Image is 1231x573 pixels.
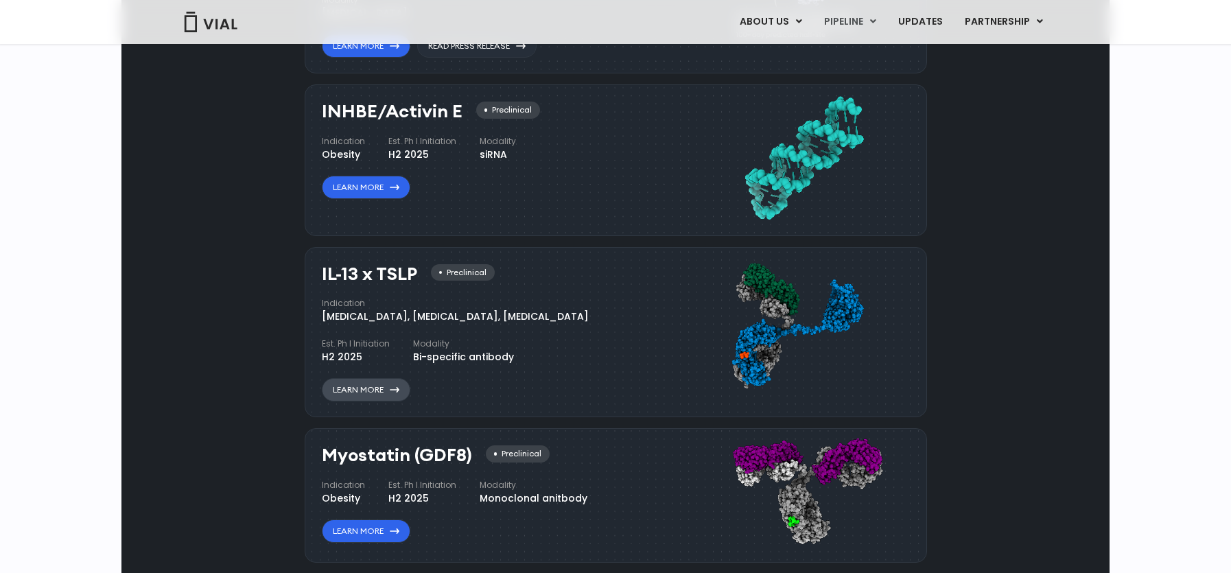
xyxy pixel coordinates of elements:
div: Preclinical [476,102,540,119]
a: UPDATES [887,10,953,34]
h3: INHBE/Activin E [322,102,462,121]
div: [MEDICAL_DATA], [MEDICAL_DATA], [MEDICAL_DATA] [322,309,589,324]
h4: Modality [413,338,514,350]
h4: Indication [322,297,589,309]
a: ABOUT USMenu Toggle [729,10,812,34]
div: Obesity [322,491,365,506]
a: Learn More [322,378,410,401]
h4: Indication [322,479,365,491]
h4: Modality [480,479,587,491]
img: Vial Logo [183,12,238,32]
a: Learn More [322,176,410,199]
a: PARTNERSHIPMenu Toggle [954,10,1054,34]
div: Preclinical [486,445,550,463]
div: Monoclonal anitbody [480,491,587,506]
a: PIPELINEMenu Toggle [813,10,887,34]
h4: Indication [322,135,365,148]
div: siRNA [480,148,516,162]
h4: Est. Ph I Initiation [388,479,456,491]
div: Obesity [322,148,365,162]
div: H2 2025 [322,350,390,364]
h4: Modality [480,135,516,148]
div: H2 2025 [388,148,456,162]
h3: Myostatin (GDF8) [322,445,472,465]
a: Learn More [322,34,410,58]
a: Learn More [322,519,410,543]
div: Bi-specific antibody [413,350,514,364]
div: Preclinical [431,264,495,281]
h4: Est. Ph I Initiation [388,135,456,148]
div: H2 2025 [388,491,456,506]
h3: IL-13 x TSLP [322,264,417,284]
a: Read Press Release [417,34,537,58]
h4: Est. Ph I Initiation [322,338,390,350]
